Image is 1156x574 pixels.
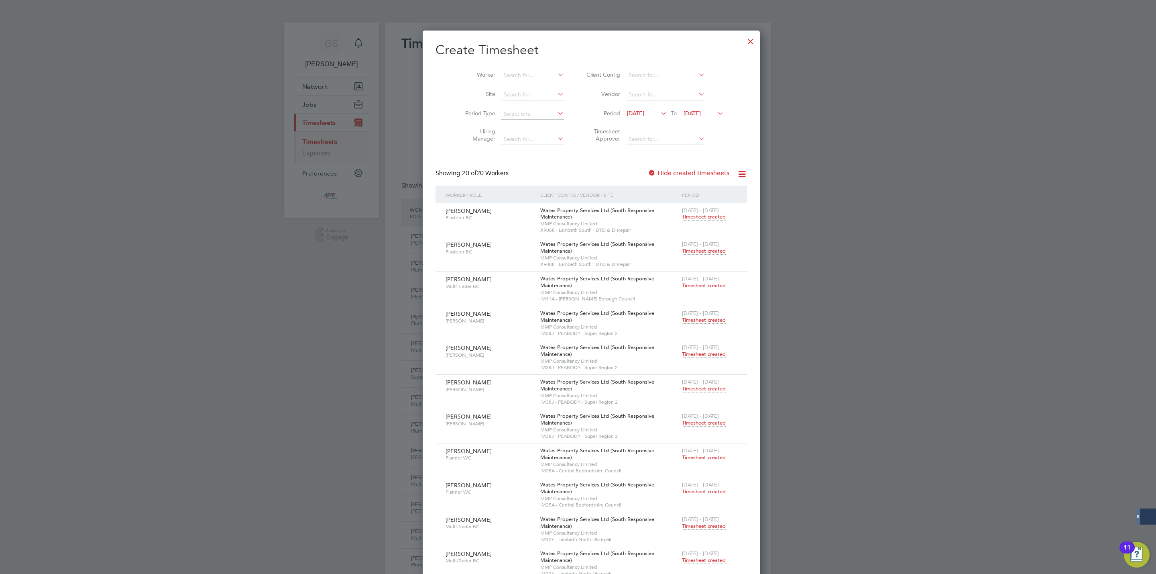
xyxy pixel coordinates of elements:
[626,89,705,100] input: Search for...
[446,276,492,283] span: [PERSON_NAME]
[584,71,620,78] label: Client Config
[682,207,719,214] span: [DATE] - [DATE]
[584,110,620,117] label: Period
[540,330,678,337] span: IM38J - PEABODY - Super Region 2
[540,413,654,426] span: Wates Property Services Ltd (South Responsive Maintenance)
[540,399,678,405] span: IM38J - PEABODY - Super Region 2
[540,227,678,233] span: XF088 - Lambeth South - DTD & Disrepair
[540,550,654,564] span: Wates Property Services Ltd (South Responsive Maintenance)
[446,207,492,214] span: [PERSON_NAME]
[459,110,495,117] label: Period Type
[501,134,564,145] input: Search for...
[538,186,680,204] div: Client Config / Vendor / Site
[684,110,701,117] span: [DATE]
[540,468,678,474] span: IM25A - Central Bedfordshire Council
[540,255,678,261] span: MMP Consultancy Limited
[540,392,678,399] span: MMP Consultancy Limited
[446,379,492,386] span: [PERSON_NAME]
[680,186,739,204] div: Period
[446,214,534,221] span: Plasterer BC
[682,344,719,351] span: [DATE] - [DATE]
[540,433,678,439] span: IM38J - PEABODY - Super Region 2
[627,110,644,117] span: [DATE]
[540,296,678,302] span: IM11A - [PERSON_NAME] Borough Council
[648,169,729,177] label: Hide created timesheets
[682,523,726,530] span: Timesheet created
[459,90,495,98] label: Site
[459,128,495,142] label: Hiring Manager
[682,419,726,427] span: Timesheet created
[446,558,534,564] span: Multi-Trader BC
[1123,547,1131,558] div: 11
[446,310,492,317] span: [PERSON_NAME]
[584,128,620,142] label: Timesheet Approver
[669,108,679,118] span: To
[540,481,654,495] span: Wates Property Services Ltd (South Responsive Maintenance)
[446,447,492,455] span: [PERSON_NAME]
[436,169,510,178] div: Showing
[682,351,726,358] span: Timesheet created
[446,550,492,558] span: [PERSON_NAME]
[446,482,492,489] span: [PERSON_NAME]
[501,108,564,120] input: Select one
[682,557,726,564] span: Timesheet created
[462,169,509,177] span: 20 Workers
[584,90,620,98] label: Vendor
[444,186,538,204] div: Worker / Role
[540,427,678,433] span: MMP Consultancy Limited
[682,282,726,289] span: Timesheet created
[540,564,678,570] span: MMP Consultancy Limited
[682,275,719,282] span: [DATE] - [DATE]
[459,71,495,78] label: Worker
[540,261,678,268] span: XF088 - Lambeth South - DTD & Disrepair
[540,447,654,461] span: Wates Property Services Ltd (South Responsive Maintenance)
[540,241,654,254] span: Wates Property Services Ltd (South Responsive Maintenance)
[626,70,705,81] input: Search for...
[682,447,719,454] span: [DATE] - [DATE]
[682,213,726,221] span: Timesheet created
[682,385,726,392] span: Timesheet created
[462,169,476,177] span: 20 of
[446,386,534,393] span: [PERSON_NAME]
[540,495,678,502] span: MMP Consultancy Limited
[682,310,719,317] span: [DATE] - [DATE]
[1124,542,1150,568] button: Open Resource Center, 11 new notifications
[446,421,534,427] span: [PERSON_NAME]
[446,516,492,523] span: [PERSON_NAME]
[540,461,678,468] span: MMP Consultancy Limited
[540,275,654,289] span: Wates Property Services Ltd (South Responsive Maintenance)
[436,42,747,59] h2: Create Timesheet
[540,378,654,392] span: Wates Property Services Ltd (South Responsive Maintenance)
[682,516,719,523] span: [DATE] - [DATE]
[540,358,678,364] span: MMP Consultancy Limited
[540,289,678,296] span: MMP Consultancy Limited
[446,318,534,324] span: [PERSON_NAME]
[540,207,654,221] span: Wates Property Services Ltd (South Responsive Maintenance)
[540,221,678,227] span: MMP Consultancy Limited
[540,536,678,543] span: IM12F - Lambeth North Disrepair
[446,249,534,255] span: Plasterer BC
[540,344,654,357] span: Wates Property Services Ltd (South Responsive Maintenance)
[626,134,705,145] input: Search for...
[446,413,492,420] span: [PERSON_NAME]
[540,310,654,323] span: Wates Property Services Ltd (South Responsive Maintenance)
[446,489,534,495] span: Planner WC
[682,488,726,495] span: Timesheet created
[682,378,719,385] span: [DATE] - [DATE]
[682,481,719,488] span: [DATE] - [DATE]
[682,317,726,324] span: Timesheet created
[540,324,678,330] span: MMP Consultancy Limited
[446,352,534,358] span: [PERSON_NAME]
[540,364,678,371] span: IM38J - PEABODY - Super Region 2
[501,89,564,100] input: Search for...
[446,283,534,290] span: Multi-Trader BC
[501,70,564,81] input: Search for...
[540,516,654,529] span: Wates Property Services Ltd (South Responsive Maintenance)
[682,413,719,419] span: [DATE] - [DATE]
[682,241,719,247] span: [DATE] - [DATE]
[446,455,534,461] span: Planner WC
[540,530,678,536] span: MMP Consultancy Limited
[446,241,492,248] span: [PERSON_NAME]
[446,523,534,530] span: Multi-Trader BC
[540,502,678,508] span: IM25A - Central Bedfordshire Council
